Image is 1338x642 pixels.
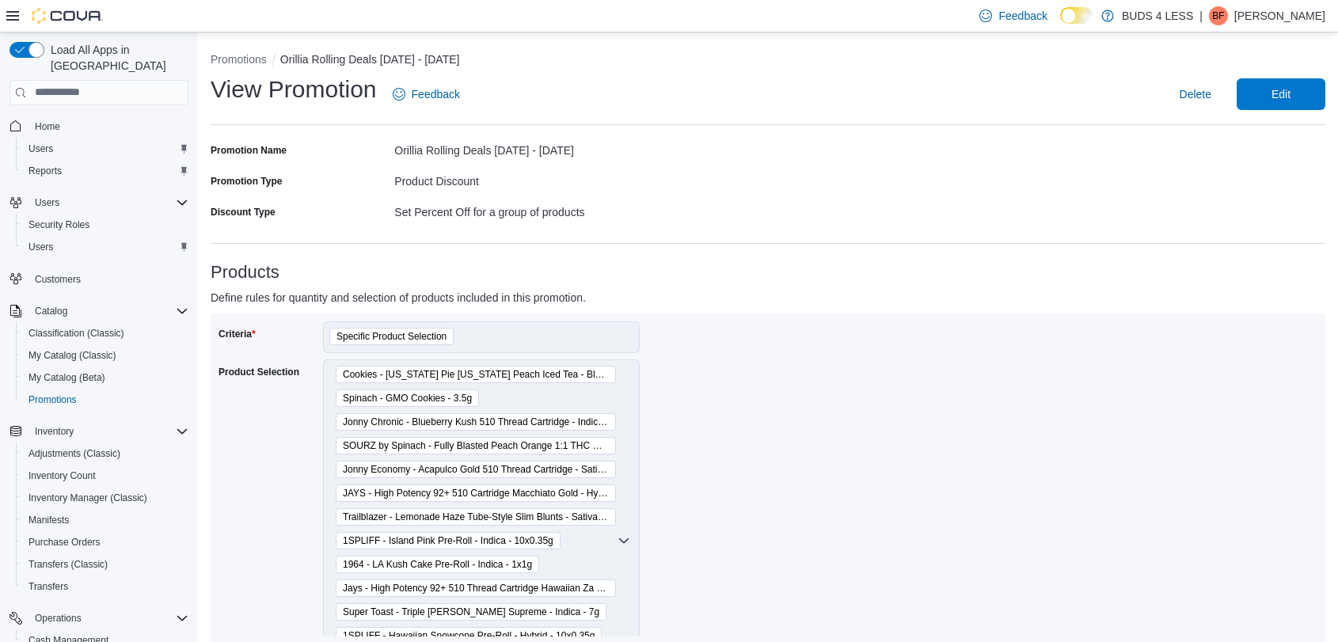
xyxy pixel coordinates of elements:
[22,324,131,343] a: Classification (Classic)
[29,269,188,289] span: Customers
[29,422,188,441] span: Inventory
[16,553,195,576] button: Transfers (Classic)
[29,580,68,593] span: Transfers
[1209,6,1228,25] div: Brendan Fitzpatrick
[336,413,616,431] span: Jonny Chronic - Blueberry Kush 510 Thread Cartridge - Indica - 1g
[29,349,116,362] span: My Catalog (Classic)
[22,533,107,552] a: Purchase Orders
[22,324,188,343] span: Classification (Classic)
[394,169,768,188] div: Product Discount
[16,443,195,465] button: Adjustments (Classic)
[22,444,127,463] a: Adjustments (Classic)
[336,603,606,621] span: Super Toast - Triple Berry Supreme - Indica - 7g
[35,196,59,209] span: Users
[1199,6,1203,25] p: |
[394,138,768,157] div: Orillia Rolling Deals [DATE] - [DATE]
[22,488,154,507] a: Inventory Manager (Classic)
[412,86,460,102] span: Feedback
[1173,78,1218,110] button: Delete
[336,389,479,407] span: Spinach - GMO Cookies - 3.5g
[3,300,195,322] button: Catalog
[22,368,112,387] a: My Catalog (Beta)
[22,161,68,180] a: Reports
[336,556,539,573] span: 1964 - LA Kush Cake Pre-Roll - Indica - 1x1g
[35,305,67,317] span: Catalog
[29,327,124,340] span: Classification (Classic)
[16,465,195,487] button: Inventory Count
[16,487,195,509] button: Inventory Manager (Classic)
[336,329,447,344] span: Specific Product Selection
[329,328,454,345] span: Specific Product Selection
[22,139,59,158] a: Users
[1237,78,1325,110] button: Edit
[1060,24,1061,25] span: Dark Mode
[29,536,101,549] span: Purchase Orders
[29,270,87,289] a: Customers
[336,437,616,454] span: SOURZ by Spinach - Fully Blasted Peach Orange 1:1 THC CBD Gummy - Hybrid - 1 Pack
[29,469,96,482] span: Inventory Count
[343,604,599,620] span: Super Toast - Triple [PERSON_NAME] Supreme - Indica - 7g
[22,577,188,596] span: Transfers
[29,165,62,177] span: Reports
[22,368,188,387] span: My Catalog (Beta)
[22,390,188,409] span: Promotions
[343,557,532,572] span: 1964 - LA Kush Cake Pre-Roll - Indica - 1x1g
[22,488,188,507] span: Inventory Manager (Classic)
[29,514,69,526] span: Manifests
[22,215,188,234] span: Security Roles
[1122,6,1193,25] p: BUDS 4 LESS
[343,414,609,430] span: Jonny Chronic - Blueberry Kush 510 Thread Cartridge - Indica - 1g
[22,444,188,463] span: Adjustments (Classic)
[343,438,609,454] span: SOURZ by Spinach - Fully Blasted Peach Orange 1:1 THC CBD Gummy - Hybrid - 1 Pack
[22,390,83,409] a: Promotions
[343,580,609,596] span: Jays - High Potency 92+ 510 Thread Cartridge Hawaiian Za - Indica - 0.95g
[280,53,460,66] button: Orillia Rolling Deals [DATE] - [DATE]
[211,144,287,157] label: Promotion Name
[22,161,188,180] span: Reports
[219,366,299,378] label: Product Selection
[29,393,77,406] span: Promotions
[16,389,195,411] button: Promotions
[336,484,616,502] span: JAYS - High Potency 92+ 510 Cartridge Macchiato Gold - Hybrid - 0.95g
[3,115,195,138] button: Home
[29,142,53,155] span: Users
[3,268,195,291] button: Customers
[386,78,466,110] a: Feedback
[22,346,188,365] span: My Catalog (Classic)
[22,511,188,530] span: Manifests
[1060,7,1093,24] input: Dark Mode
[35,425,74,438] span: Inventory
[211,263,1325,282] h3: Products
[22,139,188,158] span: Users
[29,447,120,460] span: Adjustments (Classic)
[22,577,74,596] a: Transfers
[22,511,75,530] a: Manifests
[22,555,114,574] a: Transfers (Classic)
[29,193,66,212] button: Users
[16,344,195,367] button: My Catalog (Classic)
[29,302,74,321] button: Catalog
[1234,6,1325,25] p: [PERSON_NAME]
[29,116,188,136] span: Home
[343,509,609,525] span: Trailblazer - Lemonade Haze Tube-Style Slim Blunts - Sativa - 10x0.4g
[211,74,377,105] h1: View Promotion
[336,461,616,478] span: Jonny Economy - Acapulco Gold 510 Thread Cartridge - Sativa - 1g
[16,160,195,182] button: Reports
[343,485,609,501] span: JAYS - High Potency 92+ 510 Cartridge Macchiato Gold - Hybrid - 0.95g
[22,533,188,552] span: Purchase Orders
[998,8,1047,24] span: Feedback
[336,508,616,526] span: Trailblazer - Lemonade Haze Tube-Style Slim Blunts - Sativa - 10x0.4g
[343,462,609,477] span: Jonny Economy - Acapulco Gold 510 Thread Cartridge - Sativa - 1g
[336,532,561,549] span: 1SPLIFF - Island Pink Pre-Roll - Indica - 10x0.35g
[1271,86,1290,102] span: Edit
[16,576,195,598] button: Transfers
[29,117,67,136] a: Home
[16,367,195,389] button: My Catalog (Beta)
[336,366,616,383] span: Cookies - Georgia Pie California Peach Iced Tea - Blend - 355ml
[211,288,1047,307] p: Define rules for quantity and selection of products included in this promotion.
[29,558,108,571] span: Transfers (Classic)
[16,531,195,553] button: Purchase Orders
[1180,86,1211,102] span: Delete
[29,218,89,231] span: Security Roles
[3,607,195,629] button: Operations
